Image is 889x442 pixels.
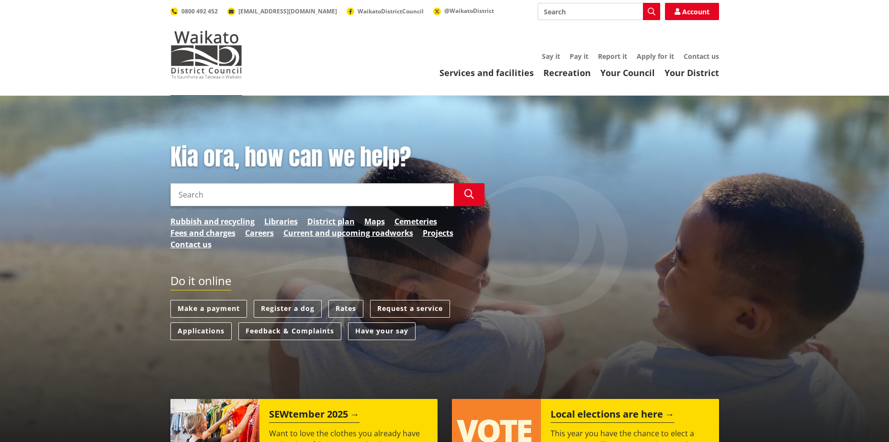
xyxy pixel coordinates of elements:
[370,300,450,318] a: Request a service
[665,3,719,20] a: Account
[348,322,416,340] a: Have your say
[684,52,719,61] a: Contact us
[170,239,212,250] a: Contact us
[439,67,534,78] a: Services and facilities
[170,322,232,340] a: Applications
[283,227,413,239] a: Current and upcoming roadworks
[170,227,236,239] a: Fees and charges
[254,300,322,318] a: Register a dog
[364,216,385,227] a: Maps
[227,7,337,15] a: [EMAIL_ADDRESS][DOMAIN_NAME]
[269,409,360,423] h2: SEWtember 2025
[637,52,674,61] a: Apply for it
[423,227,453,239] a: Projects
[542,52,560,61] a: Say it
[170,183,454,206] input: Search input
[543,67,591,78] a: Recreation
[170,144,484,171] h1: Kia ora, how can we help?
[328,300,363,318] a: Rates
[245,227,274,239] a: Careers
[307,216,355,227] a: District plan
[551,409,675,423] h2: Local elections are here
[238,322,341,340] a: Feedback & Complaints
[394,216,437,227] a: Cemeteries
[444,7,494,15] span: @WaikatoDistrict
[570,52,588,61] a: Pay it
[358,7,424,15] span: WaikatoDistrictCouncil
[170,216,255,227] a: Rubbish and recycling
[664,67,719,78] a: Your District
[170,7,218,15] a: 0800 492 452
[181,7,218,15] span: 0800 492 452
[170,274,231,291] h2: Do it online
[538,3,660,20] input: Search input
[600,67,655,78] a: Your Council
[598,52,627,61] a: Report it
[264,216,298,227] a: Libraries
[238,7,337,15] span: [EMAIL_ADDRESS][DOMAIN_NAME]
[347,7,424,15] a: WaikatoDistrictCouncil
[170,31,242,78] img: Waikato District Council - Te Kaunihera aa Takiwaa o Waikato
[170,300,247,318] a: Make a payment
[433,7,494,15] a: @WaikatoDistrict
